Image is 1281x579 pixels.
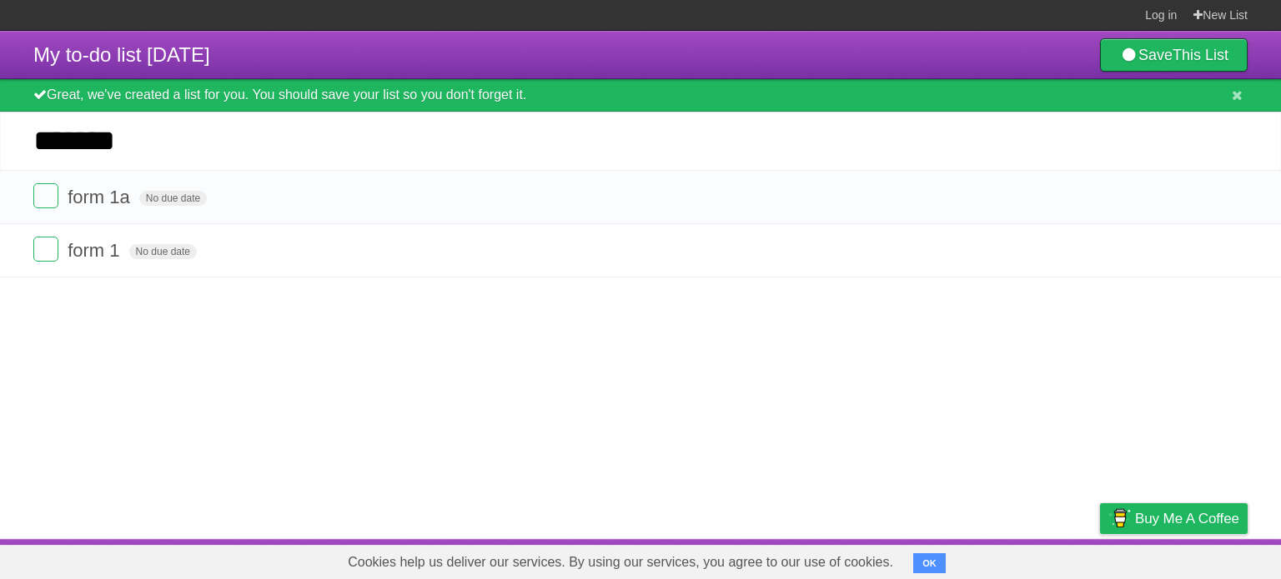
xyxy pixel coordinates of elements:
a: Suggest a feature [1143,543,1248,575]
label: Done [33,183,58,208]
a: Buy me a coffee [1100,503,1248,534]
b: This List [1173,47,1228,63]
label: Done [33,237,58,262]
a: SaveThis List [1100,38,1248,72]
a: About [878,543,913,575]
span: Cookies help us deliver our services. By using our services, you agree to our use of cookies. [331,546,910,579]
a: Terms [1022,543,1058,575]
span: form 1 [68,240,123,261]
a: Developers [933,543,1001,575]
a: Privacy [1078,543,1122,575]
span: Buy me a coffee [1135,504,1239,533]
button: OK [913,553,946,573]
span: No due date [139,191,207,206]
span: No due date [129,244,197,259]
span: My to-do list [DATE] [33,43,210,66]
span: form 1a [68,187,134,207]
img: Buy me a coffee [1108,504,1131,532]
